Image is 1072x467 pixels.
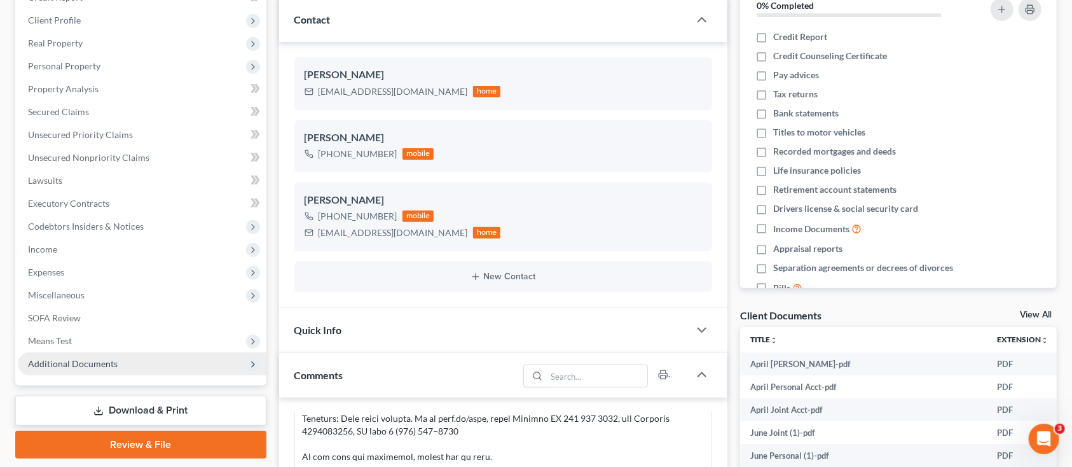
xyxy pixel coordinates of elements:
div: mobile [402,148,434,160]
div: [PERSON_NAME] [305,193,702,208]
td: April [PERSON_NAME]-pdf [740,352,987,375]
div: [EMAIL_ADDRESS][DOMAIN_NAME] [319,227,468,239]
span: Codebtors Insiders & Notices [28,221,144,232]
span: Credit Report [773,31,827,43]
a: Review & File [15,431,266,459]
td: PDF [987,375,1059,398]
span: Miscellaneous [28,289,85,300]
span: Appraisal reports [773,242,842,255]
span: Life insurance policies [773,164,861,177]
span: Client Profile [28,15,81,25]
div: [EMAIL_ADDRESS][DOMAIN_NAME] [319,85,468,98]
span: Unsecured Priority Claims [28,129,133,140]
td: June Personal (1)-pdf [740,444,987,467]
span: Comments [294,369,343,381]
span: Bank statements [773,107,839,120]
div: home [473,86,501,97]
span: Unsecured Nonpriority Claims [28,152,149,163]
a: Extensionunfold_more [997,335,1048,344]
a: SOFA Review [18,307,266,330]
span: Personal Property [28,60,100,71]
div: home [473,227,501,239]
td: April Personal Acct-pdf [740,375,987,398]
a: Unsecured Priority Claims [18,123,266,146]
div: Client Documents [740,309,821,322]
td: PDF [987,444,1059,467]
a: Property Analysis [18,78,266,101]
span: Income Documents [773,223,849,235]
span: Pay advices [773,69,819,81]
span: Expenses [28,267,64,277]
span: Lawsuits [28,175,62,186]
span: Credit Counseling Certificate [773,50,887,62]
div: [PHONE_NUMBER] [319,210,397,223]
span: Contact [294,13,331,25]
td: June Joint (1)-pdf [740,421,987,444]
span: Additional Documents [28,358,118,369]
div: [PERSON_NAME] [305,67,702,83]
span: Quick Info [294,324,342,336]
input: Search... [546,365,647,387]
a: View All [1020,310,1052,319]
span: Means Test [28,335,72,346]
a: Executory Contracts [18,192,266,215]
span: Property Analysis [28,83,99,94]
a: Download & Print [15,396,266,426]
span: SOFA Review [28,312,81,323]
span: Real Property [28,38,83,48]
span: Titles to motor vehicles [773,126,865,139]
span: Drivers license & social security card [773,202,918,215]
span: Tax returns [773,88,818,101]
i: unfold_more [770,337,778,344]
button: New Contact [305,272,702,282]
td: April Joint Acct-pdf [740,398,987,421]
a: Lawsuits [18,169,266,192]
iframe: Intercom live chat [1029,424,1059,454]
div: [PHONE_NUMBER] [319,148,397,160]
a: Secured Claims [18,101,266,123]
td: PDF [987,421,1059,444]
td: PDF [987,352,1059,375]
span: Executory Contracts [28,198,109,209]
span: Bills [773,282,790,295]
span: Income [28,244,57,254]
span: Separation agreements or decrees of divorces [773,261,953,274]
a: Titleunfold_more [750,335,778,344]
span: Recorded mortgages and deeds [773,145,896,158]
span: Secured Claims [28,106,89,117]
span: 3 [1055,424,1065,434]
td: PDF [987,398,1059,421]
div: [PERSON_NAME] [305,130,702,146]
i: unfold_more [1041,337,1048,344]
div: mobile [402,211,434,222]
span: Retirement account statements [773,183,897,196]
a: Unsecured Nonpriority Claims [18,146,266,169]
